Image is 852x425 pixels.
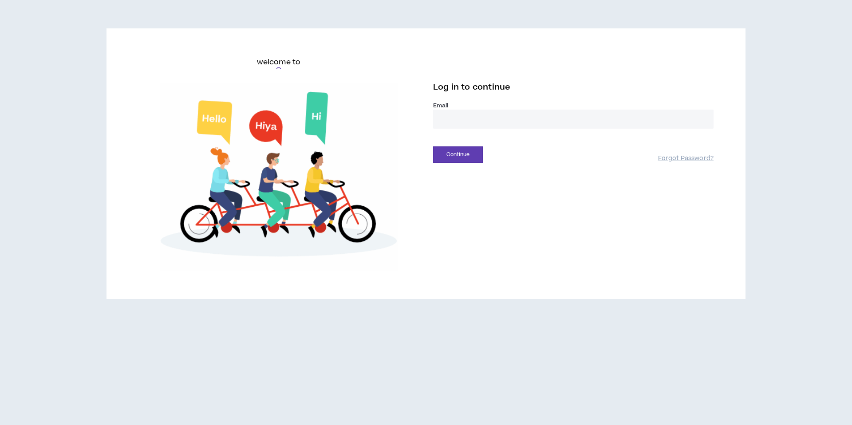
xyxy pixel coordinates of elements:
[257,57,301,67] h6: welcome to
[433,102,714,110] label: Email
[433,82,510,93] span: Log in to continue
[138,83,419,271] img: Welcome to Wripple
[658,154,714,163] a: Forgot Password?
[433,146,483,163] button: Continue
